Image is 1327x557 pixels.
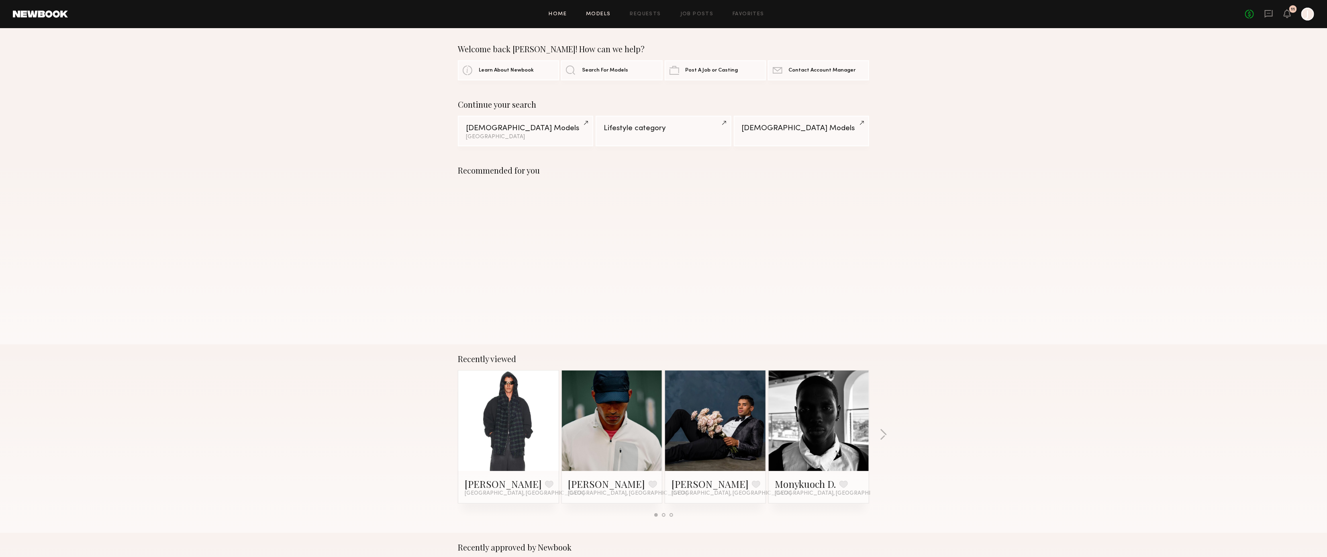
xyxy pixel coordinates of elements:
[561,60,662,80] a: Search For Models
[775,490,895,497] span: [GEOGRAPHIC_DATA], [GEOGRAPHIC_DATA]
[458,543,869,552] div: Recently approved by Newbook
[742,125,861,132] div: [DEMOGRAPHIC_DATA] Models
[465,477,542,490] a: [PERSON_NAME]
[672,477,749,490] a: [PERSON_NAME]
[630,12,661,17] a: Requests
[586,12,610,17] a: Models
[734,116,869,146] a: [DEMOGRAPHIC_DATA] Models
[458,116,593,146] a: [DEMOGRAPHIC_DATA] Models[GEOGRAPHIC_DATA]
[458,354,869,364] div: Recently viewed
[665,60,766,80] a: Post A Job or Casting
[466,125,585,132] div: [DEMOGRAPHIC_DATA] Models
[458,166,869,175] div: Recommended for you
[596,116,731,146] a: Lifestyle category
[466,134,585,140] div: [GEOGRAPHIC_DATA]
[733,12,764,17] a: Favorites
[568,490,688,497] span: [GEOGRAPHIC_DATA], [GEOGRAPHIC_DATA]
[1291,7,1295,12] div: 11
[680,12,714,17] a: Job Posts
[768,60,869,80] a: Contact Account Manager
[458,100,869,109] div: Continue your search
[549,12,567,17] a: Home
[686,68,738,73] span: Post A Job or Casting
[604,125,723,132] div: Lifestyle category
[458,44,869,54] div: Welcome back [PERSON_NAME]! How can we help?
[582,68,628,73] span: Search For Models
[458,60,559,80] a: Learn About Newbook
[1301,8,1314,20] a: J
[568,477,645,490] a: [PERSON_NAME]
[672,490,791,497] span: [GEOGRAPHIC_DATA], [GEOGRAPHIC_DATA]
[479,68,534,73] span: Learn About Newbook
[789,68,856,73] span: Contact Account Manager
[465,490,584,497] span: [GEOGRAPHIC_DATA], [GEOGRAPHIC_DATA]
[775,477,836,490] a: Monykuoch D.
